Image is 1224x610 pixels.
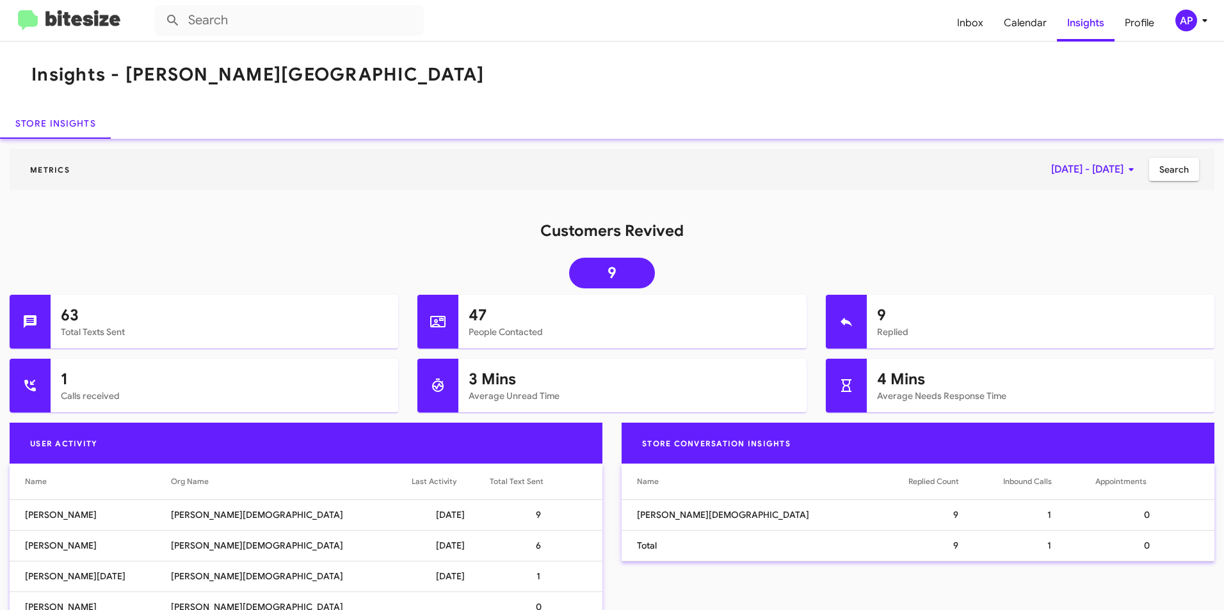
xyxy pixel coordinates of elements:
mat-card-subtitle: Total Texts Sent [61,325,388,338]
div: Name [637,475,659,488]
td: 0 [1095,499,1214,530]
h1: 4 Mins [877,369,1204,389]
button: [DATE] - [DATE] [1041,158,1149,181]
div: Last Activity [412,475,456,488]
span: 9 [608,267,616,279]
h1: 9 [877,305,1204,325]
div: Last Activity [412,475,490,488]
td: [DATE] [412,561,490,591]
div: Org Name [171,475,209,488]
div: Total Text Sent [490,475,544,488]
td: [PERSON_NAME][DEMOGRAPHIC_DATA] [622,499,908,530]
div: Appointments [1095,475,1199,488]
div: Inbound Calls [1003,475,1095,488]
h1: 3 Mins [469,369,796,389]
td: [PERSON_NAME][DATE] [10,561,171,591]
span: Metrics [20,165,80,175]
div: Name [25,475,47,488]
mat-card-subtitle: Calls received [61,389,388,402]
a: Inbox [947,4,994,42]
td: 9 [908,530,1003,561]
td: Total [622,530,908,561]
h1: 47 [469,305,796,325]
td: 9 [490,499,602,530]
button: AP [1164,10,1210,31]
div: Replied Count [908,475,959,488]
button: Search [1149,158,1199,181]
span: [DATE] - [DATE] [1051,158,1139,181]
td: 1 [490,561,602,591]
a: Profile [1115,4,1164,42]
mat-card-subtitle: Replied [877,325,1204,338]
div: Name [637,475,908,488]
td: [DATE] [412,499,490,530]
span: Store Conversation Insights [632,439,801,448]
td: [PERSON_NAME] [10,499,171,530]
div: Total Text Sent [490,475,587,488]
mat-card-subtitle: People Contacted [469,325,796,338]
input: Search [155,5,424,36]
div: Name [25,475,171,488]
mat-card-subtitle: Average Unread Time [469,389,796,402]
td: 1 [1003,499,1095,530]
td: 6 [490,530,602,561]
td: [DATE] [412,530,490,561]
h1: 1 [61,369,388,389]
div: Org Name [171,475,411,488]
span: User Activity [20,439,108,448]
div: Appointments [1095,475,1147,488]
td: 0 [1095,530,1214,561]
td: 9 [908,499,1003,530]
td: [PERSON_NAME][DEMOGRAPHIC_DATA] [171,530,411,561]
h1: Insights - [PERSON_NAME][GEOGRAPHIC_DATA] [31,65,484,85]
a: Insights [1057,4,1115,42]
td: [PERSON_NAME][DEMOGRAPHIC_DATA] [171,499,411,530]
span: Search [1159,158,1189,181]
td: 1 [1003,530,1095,561]
td: [PERSON_NAME] [10,530,171,561]
td: [PERSON_NAME][DEMOGRAPHIC_DATA] [171,561,411,591]
a: Calendar [994,4,1057,42]
div: AP [1175,10,1197,31]
h1: 63 [61,305,388,325]
div: Replied Count [908,475,1003,488]
mat-card-subtitle: Average Needs Response Time [877,389,1204,402]
div: Inbound Calls [1003,475,1052,488]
